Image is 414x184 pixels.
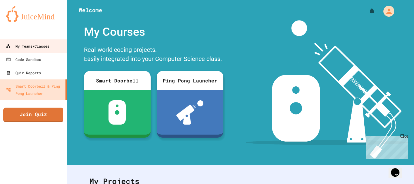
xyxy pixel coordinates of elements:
[157,71,223,90] div: Ping Pong Launcher
[6,56,41,63] div: Code Sandbox
[84,71,151,90] div: Smart Doorbell
[357,6,377,16] div: My Notifications
[246,20,408,159] img: banner-image-my-projects.png
[81,20,226,44] div: My Courses
[377,4,396,18] div: My Account
[6,82,63,97] div: Smart Doorbell & Ping Pong Launcher
[176,100,203,125] img: ppl-with-ball.png
[6,69,41,76] div: Quiz Reports
[3,108,63,122] a: Join Quiz
[364,133,408,159] iframe: chat widget
[6,6,61,22] img: logo-orange.svg
[2,2,42,38] div: Chat with us now!Close
[6,42,49,50] div: My Teams/Classes
[81,44,226,66] div: Real-world coding projects. Easily integrated into your Computer Science class.
[389,160,408,178] iframe: chat widget
[109,100,126,125] img: sdb-white.svg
